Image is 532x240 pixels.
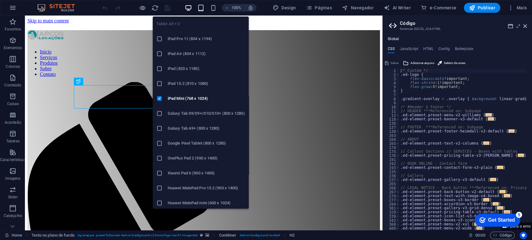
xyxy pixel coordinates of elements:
[383,93,400,97] div: 7
[273,5,296,11] span: Design
[383,198,400,202] div: 277
[383,186,400,190] div: 266
[383,206,400,210] div: 301
[499,190,506,193] span: ...
[231,4,241,12] h6: 100%
[342,5,374,11] span: Navegador
[383,73,400,77] div: 2
[168,169,245,177] h6: Xiaomi Pad 6 (900 x 1400)
[383,214,400,218] div: 339
[520,232,527,239] button: Usercentrics
[400,26,515,32] h3: Gerenciar (S)CSS, JS & HTML
[168,199,245,207] h6: Huawei MatePad mini (600 x 1024)
[383,77,400,81] div: 3
[306,5,332,11] span: Páginas
[247,5,253,11] i: Ao redimensionar, ajusta automaticamente o nível de zoom para caber no dispositivo escolhido.
[383,129,400,133] div: 138
[290,232,295,239] span: Clique para selecionar. Clique duas vezes para editar
[168,125,245,132] h6: Galaxy Tab A9+ (800 x 1280)
[383,117,400,121] div: 118
[383,190,400,194] div: 267
[270,3,299,13] div: Design (Ctrl+Alt+Y)
[383,182,400,186] div: 265
[455,47,473,53] h4: Boilerplate
[168,110,245,117] h6: Galaxy Tab S9/S9+/S10/S10+ (800 x 1280)
[339,3,376,13] button: Navegador
[2,2,44,8] a: Skip to main content
[46,1,52,7] div: 5
[423,47,434,53] h4: HTML
[490,232,515,239] button: Código
[488,117,494,121] span: ...
[400,21,527,26] h2: Código
[270,3,299,13] button: Design
[239,232,280,239] span: . text-on-background-content
[7,101,19,106] p: Caixas
[383,226,400,230] div: 409
[508,129,515,133] span: ...
[480,233,481,238] span: :
[383,137,400,141] div: 164
[383,158,400,162] div: 191
[168,80,245,87] h6: iPad 10.2 (810 x 1080)
[383,218,400,222] div: 342
[497,206,503,210] span: ...
[469,232,485,239] h6: Tempo de sessão
[205,233,209,237] i: Este elemento contém um plano de fundo
[464,3,500,13] button: Publicar
[151,4,159,12] button: reload
[483,198,489,201] span: ...
[444,59,465,67] span: Seletor de cores
[383,145,400,150] div: 174
[383,162,400,166] div: 192
[5,232,22,239] a: Clique para cancelar a seleção. Clique duas vezes para abrir as Páginas
[383,133,400,137] div: 163
[402,59,435,67] button: Adicionar arquivo
[6,64,20,69] p: Colunas
[383,85,400,89] div: 5
[497,166,503,169] span: ...
[505,3,529,13] button: Mais
[168,184,245,192] h6: Huawei MatePad Pro 13.2 (900 x 1400)
[383,109,400,113] div: 11
[483,141,489,145] span: ...
[410,59,434,67] span: Adicionar arquivo
[383,89,400,93] div: 6
[388,37,399,42] h4: Global
[383,194,400,198] div: 274
[5,176,20,181] p: Imagens
[383,222,400,226] div: 368
[383,150,400,154] div: 175
[77,232,198,239] span: . bg-wrapper .preset-fullscreen-text-on-background-v2-home-logo-nav-h1-image-text
[139,4,146,12] button: Clique aqui para sair do modo de visualização e continuar editando
[383,125,400,129] div: 137
[383,202,400,206] div: 284
[490,178,496,181] span: ...
[168,65,245,72] h6: iPad (820 x 1180)
[400,47,418,53] h4: JavaScript
[304,3,334,13] button: Páginas
[383,101,400,105] div: 9
[219,232,236,239] span: Clique para selecionar. Clique duas vezes para editar
[383,166,400,170] div: 193
[493,232,512,239] span: Código
[381,3,413,13] button: AI Writer
[418,3,459,13] button: e-Commerce
[492,202,499,205] span: ...
[421,5,456,11] span: e-Commerce
[383,174,400,178] div: 236
[383,154,400,158] div: 176
[168,140,245,147] h6: Google Pixel Tablet (800 x 1280)
[383,178,400,182] div: 237
[486,113,492,117] span: ...
[508,5,527,11] span: Mais
[469,5,495,11] span: Publicar
[4,83,21,88] p: Conteúdo
[383,210,400,214] div: 329
[5,3,50,16] div: Get Started 5 items remaining, 0% complete
[518,154,524,157] span: ...
[384,5,411,11] span: AI Writer
[18,7,45,12] div: Get Started
[383,97,400,101] div: 8
[36,4,83,12] img: Editor Logo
